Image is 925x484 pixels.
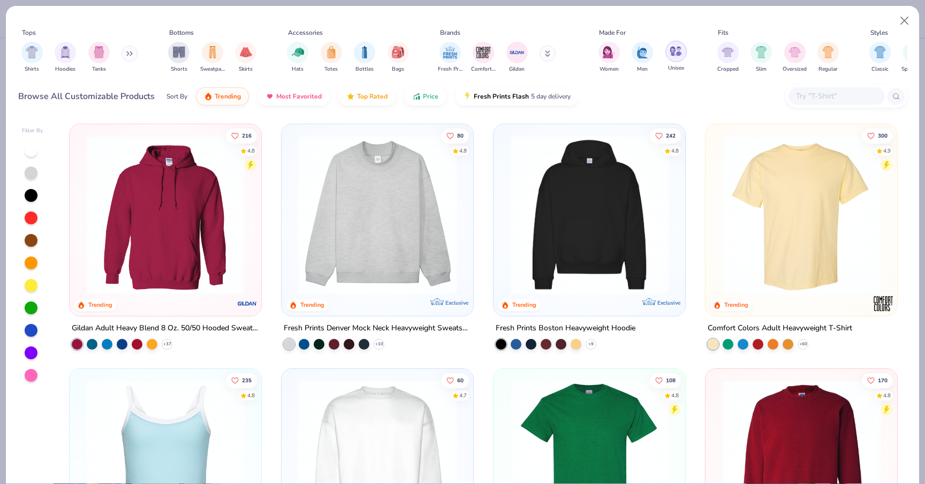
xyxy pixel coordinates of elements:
span: Men [637,65,648,73]
img: f5d85501-0dbb-4ee4-b115-c08fa3845d83 [292,135,462,294]
img: Slim Image [755,46,767,58]
button: Top Rated [338,87,396,105]
span: Bags [392,65,404,73]
button: filter button [168,42,189,73]
div: 4.8 [883,391,891,399]
span: + 9 [588,341,594,347]
span: 60 [457,377,464,383]
img: Women Image [603,46,615,58]
img: Regular Image [822,46,835,58]
button: filter button [235,42,256,73]
button: filter button [506,42,528,73]
div: 4.8 [459,147,467,155]
button: filter button [200,42,225,73]
button: Like [226,128,257,143]
div: filter for Cropped [717,42,739,73]
button: Like [441,128,469,143]
button: filter button [438,42,462,73]
span: Regular [818,65,838,73]
button: filter button [88,42,110,73]
span: Trending [215,92,241,101]
div: 4.8 [671,391,679,399]
span: Shirts [25,65,39,73]
button: Like [862,128,893,143]
button: filter button [632,42,653,73]
span: Cropped [717,65,739,73]
button: filter button [598,42,620,73]
div: 4.8 [671,147,679,155]
span: Sweatpants [200,65,225,73]
div: Browse All Customizable Products [18,90,155,103]
div: Styles [870,28,888,37]
div: 4.7 [459,391,467,399]
img: a90f7c54-8796-4cb2-9d6e-4e9644cfe0fe [462,135,633,294]
img: 01756b78-01f6-4cc6-8d8a-3c30c1a0c8ac [80,135,251,294]
button: filter button [817,42,839,73]
span: 80 [457,133,464,138]
img: Comfort Colors logo [872,293,893,314]
button: Close [894,11,915,31]
span: Bottles [355,65,374,73]
span: Fresh Prints Flash [474,92,529,101]
div: filter for Shorts [168,42,189,73]
span: Hoodies [55,65,75,73]
button: Like [226,373,257,388]
span: + 60 [799,341,807,347]
div: Sort By [166,92,187,101]
img: trending.gif [204,92,213,101]
div: filter for Fresh Prints [438,42,462,73]
div: filter for Bottles [354,42,375,73]
button: filter button [750,42,772,73]
img: most_fav.gif [266,92,274,101]
img: Hoodies Image [59,46,71,58]
span: 300 [878,133,888,138]
span: Fresh Prints [438,65,462,73]
span: Price [423,92,438,101]
div: 4.8 [248,147,255,155]
span: 242 [666,133,676,138]
div: 4.9 [883,147,891,155]
span: Shorts [171,65,187,73]
div: Fresh Prints Denver Mock Neck Heavyweight Sweatshirt [284,322,471,335]
span: 170 [878,377,888,383]
button: Like [441,373,469,388]
button: filter button [869,42,891,73]
div: Tops [22,28,36,37]
img: Classic Image [874,46,886,58]
img: Bags Image [392,46,404,58]
button: filter button [471,42,496,73]
img: Men Image [636,46,648,58]
div: filter for Regular [817,42,839,73]
span: Women [600,65,619,73]
input: Try "T-Shirt" [795,90,877,102]
span: 235 [242,377,252,383]
div: filter for Gildan [506,42,528,73]
button: filter button [321,42,342,73]
div: filter for Hoodies [55,42,76,73]
div: filter for Slim [750,42,772,73]
img: 91acfc32-fd48-4d6b-bdad-a4c1a30ac3fc [504,135,674,294]
img: Oversized Image [788,46,801,58]
span: Totes [324,65,338,73]
div: Bottoms [169,28,194,37]
div: Fresh Prints Boston Heavyweight Hoodie [496,322,635,335]
button: filter button [287,42,308,73]
div: filter for Sweatpants [200,42,225,73]
button: Trending [196,87,249,105]
img: Gildan logo [237,293,258,314]
span: Exclusive [657,299,680,306]
button: filter button [21,42,43,73]
div: filter for Shirts [21,42,43,73]
button: Fresh Prints Flash5 day delivery [455,87,579,105]
span: + 37 [163,341,171,347]
button: Like [650,373,681,388]
span: Hats [292,65,304,73]
span: Classic [871,65,889,73]
span: Top Rated [357,92,388,101]
div: filter for Skirts [235,42,256,73]
img: Shirts Image [26,46,38,58]
span: 5 day delivery [531,90,571,103]
div: 4.8 [248,391,255,399]
img: Bottles Image [359,46,370,58]
span: Gildan [509,65,525,73]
